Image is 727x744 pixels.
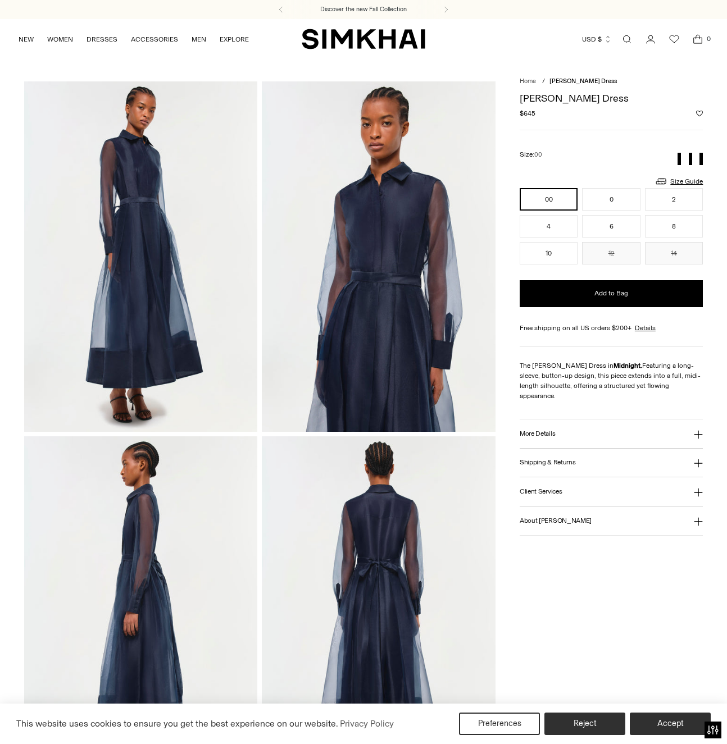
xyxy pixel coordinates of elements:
[24,81,258,432] img: Montgomery Dress
[703,34,714,44] span: 0
[520,419,703,448] button: More Details
[320,5,407,14] a: Discover the new Fall Collection
[302,28,425,50] a: SIMKHAI
[696,110,703,117] button: Add to Wishlist
[520,280,703,307] button: Add to Bag
[635,323,656,333] a: Details
[262,81,496,432] img: Montgomery Dress
[582,242,640,264] button: 12
[192,27,206,52] a: MEN
[582,27,612,52] button: USD $
[338,715,396,732] a: Privacy Policy (opens in a new tab)
[645,215,703,238] button: 8
[520,77,536,85] a: Home
[645,188,703,211] button: 2
[87,27,117,52] a: DRESSES
[534,151,542,158] span: 00
[520,77,703,86] nav: breadcrumbs
[520,360,703,401] p: The [PERSON_NAME] Dress in Featuring a long-sleeve, button-up design, this piece extends into a f...
[131,27,178,52] a: ACCESSORIES
[594,289,628,298] span: Add to Bag
[520,430,555,437] h3: More Details
[520,149,542,160] label: Size:
[520,449,703,477] button: Shipping & Returns
[645,242,703,264] button: 14
[687,28,709,51] a: Open cart modal
[520,459,576,466] h3: Shipping & Returns
[616,28,638,51] a: Open search modal
[520,488,562,495] h3: Client Services
[520,506,703,535] button: About [PERSON_NAME]
[582,188,640,211] button: 0
[520,242,578,264] button: 10
[544,713,625,735] button: Reject
[520,215,578,238] button: 4
[582,215,640,238] button: 6
[520,517,592,524] h3: About [PERSON_NAME]
[220,27,249,52] a: EXPLORE
[520,93,703,103] h1: [PERSON_NAME] Dress
[459,713,540,735] button: Preferences
[630,713,711,735] button: Accept
[520,188,578,211] button: 00
[47,27,73,52] a: WOMEN
[520,108,535,118] span: $645
[655,174,703,188] a: Size Guide
[639,28,662,51] a: Go to the account page
[614,362,642,369] strong: Midnight.
[19,27,34,52] a: NEW
[549,77,617,85] span: [PERSON_NAME] Dress
[16,718,338,729] span: This website uses cookies to ensure you get the best experience on our website.
[542,77,545,86] div: /
[663,28,685,51] a: Wishlist
[520,323,703,333] div: Free shipping on all US orders $200+
[520,477,703,506] button: Client Services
